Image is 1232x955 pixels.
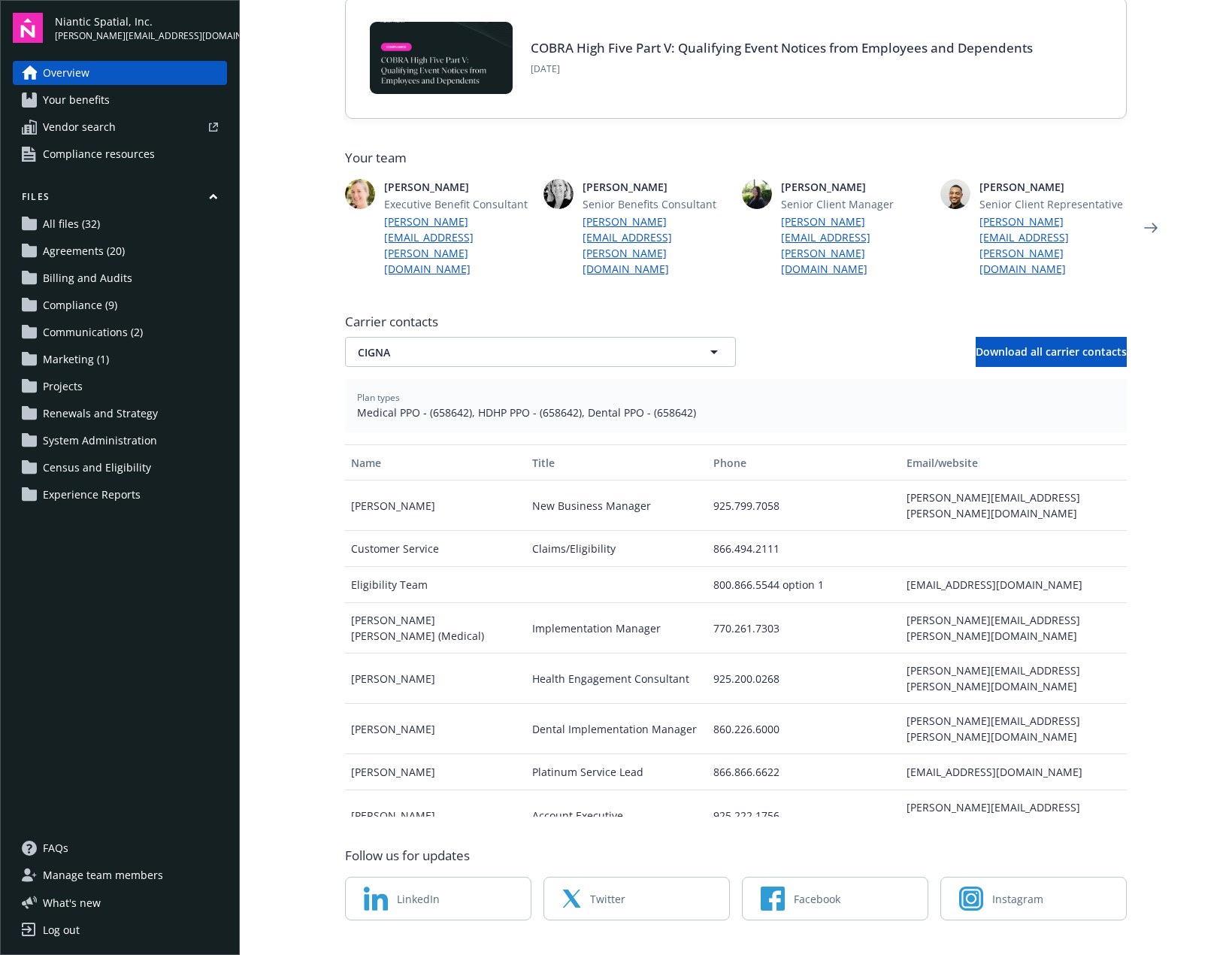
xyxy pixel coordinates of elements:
span: Senior Benefits Consultant [583,196,730,212]
button: What's new [13,895,125,911]
div: [EMAIL_ADDRESS][DOMAIN_NAME] [901,567,1127,603]
div: Implementation Manager [526,603,707,653]
a: Vendor search [13,115,227,139]
img: navigator-logo.svg [13,13,43,43]
img: photo [742,179,772,209]
a: FAQs [13,836,227,860]
span: Niantic Spatial, Inc. [55,14,227,29]
div: [PERSON_NAME] [345,481,526,531]
a: Instagram [940,877,1127,920]
a: System Administration [13,429,227,453]
span: What ' s new [43,895,101,911]
div: [PERSON_NAME][EMAIL_ADDRESS][PERSON_NAME][DOMAIN_NAME] [901,481,1127,531]
a: Marketing (1) [13,347,227,371]
a: Manage team members [13,863,227,887]
span: Plan types [357,391,1115,405]
a: Facebook [742,877,928,920]
a: Renewals and Strategy [13,402,227,426]
a: Compliance resources [13,142,227,166]
span: [PERSON_NAME] [384,179,531,195]
span: Vendor search [43,115,116,139]
div: 925.222.1756 [707,790,900,841]
a: [PERSON_NAME][EMAIL_ADDRESS][PERSON_NAME][DOMAIN_NAME] [384,214,531,277]
a: [PERSON_NAME][EMAIL_ADDRESS][PERSON_NAME][DOMAIN_NAME] [583,214,730,277]
div: 800.866.5544 option 1 [707,567,900,603]
span: Projects [43,374,83,399]
button: Niantic Spatial, Inc.[PERSON_NAME][EMAIL_ADDRESS][DOMAIN_NAME] [55,13,227,43]
span: Manage team members [43,863,163,887]
span: Census and Eligibility [43,456,151,480]
a: Experience Reports [13,483,227,507]
span: Agreements (20) [43,239,125,263]
div: Title [532,455,701,471]
div: [PERSON_NAME] [345,653,526,704]
span: Facebook [794,891,840,907]
span: Your team [345,149,1127,167]
button: Download all carrier contacts [976,337,1127,367]
span: FAQs [43,836,68,860]
span: Billing and Audits [43,266,132,290]
div: Phone [713,455,894,471]
button: Phone [707,444,900,481]
span: [DATE] [531,62,1033,76]
span: System Administration [43,429,157,453]
a: Census and Eligibility [13,456,227,480]
a: LinkedIn [345,877,531,920]
a: Next [1139,216,1163,240]
button: CIGNA [345,337,736,367]
button: Name [345,444,526,481]
button: Title [526,444,707,481]
span: [PERSON_NAME] [781,179,928,195]
div: New Business Manager [526,481,707,531]
span: Carrier contacts [345,313,1127,331]
span: [PERSON_NAME] [979,179,1127,195]
a: Compliance (9) [13,293,227,317]
div: Customer Service [345,531,526,567]
div: 866.866.6622 [707,754,900,790]
img: BLOG-Card Image - Compliance - COBRA High Five Pt 5 - 09-11-25.jpg [370,22,513,94]
a: Agreements (20) [13,239,227,263]
div: [PERSON_NAME] [345,754,526,790]
div: [PERSON_NAME][EMAIL_ADDRESS][PERSON_NAME][DOMAIN_NAME] [901,704,1127,754]
div: [PERSON_NAME][EMAIL_ADDRESS][PERSON_NAME][DOMAIN_NAME] [901,790,1127,841]
span: Download all carrier contacts [976,344,1127,359]
button: Files [13,190,227,209]
button: Email/website [901,444,1127,481]
a: Communications (2) [13,320,227,344]
div: 925.200.0268 [707,653,900,704]
a: All files (32) [13,212,227,236]
div: Name [351,455,520,471]
span: Follow us for updates [345,847,470,865]
a: Overview [13,61,227,85]
div: Account Executive [526,790,707,841]
div: 860.226.6000 [707,704,900,754]
div: 925.799.7058 [707,481,900,531]
a: Your benefits [13,88,227,112]
span: Compliance resources [43,142,155,166]
div: [PERSON_NAME] [PERSON_NAME] (Medical) [345,603,526,653]
span: Renewals and Strategy [43,402,158,426]
span: All files (32) [43,212,100,236]
span: Compliance (9) [43,293,117,317]
a: Billing and Audits [13,266,227,290]
div: [EMAIL_ADDRESS][DOMAIN_NAME] [901,754,1127,790]
div: [PERSON_NAME] [345,704,526,754]
span: LinkedIn [397,891,440,907]
a: Projects [13,374,227,399]
span: Senior Client Representative [979,196,1127,212]
a: [PERSON_NAME][EMAIL_ADDRESS][PERSON_NAME][DOMAIN_NAME] [781,214,928,277]
div: [PERSON_NAME][EMAIL_ADDRESS][PERSON_NAME][DOMAIN_NAME] [901,603,1127,653]
img: photo [543,179,574,209]
span: Twitter [590,891,625,907]
span: Senior Client Manager [781,196,928,212]
img: photo [345,179,375,209]
span: Your benefits [43,88,110,112]
span: Communications (2) [43,320,143,344]
span: Executive Benefit Consultant [384,196,531,212]
a: COBRA High Five Part V: Qualifying Event Notices from Employees and Dependents [531,39,1033,56]
span: Medical PPO - (658642), HDHP PPO - (658642), Dental PPO - (658642) [357,405,1115,420]
span: CIGNA [358,344,670,360]
div: 770.261.7303 [707,603,900,653]
a: Twitter [543,877,730,920]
